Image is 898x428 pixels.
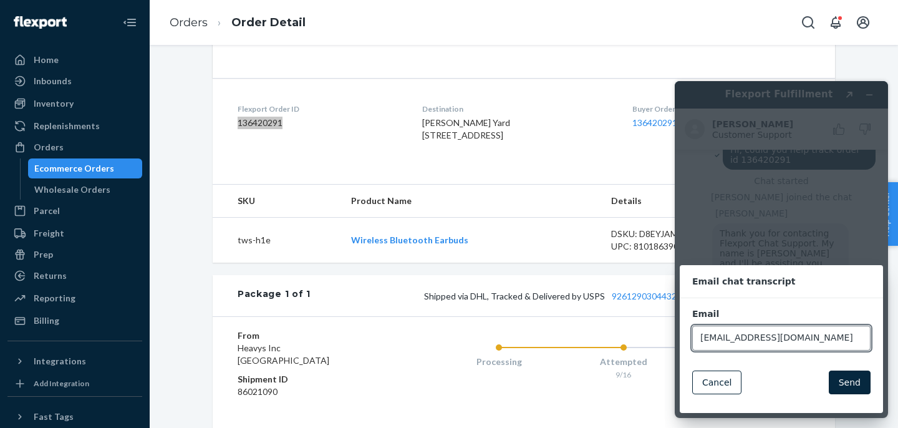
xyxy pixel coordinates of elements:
[34,378,89,389] div: Add Integration
[7,223,142,243] a: Freight
[34,141,64,153] div: Orders
[34,75,72,87] div: Inbounds
[238,329,387,342] dt: From
[34,183,110,196] div: Wholesale Orders
[238,288,311,304] div: Package 1 of 1
[170,16,208,29] a: Orders
[213,185,341,218] th: SKU
[823,10,848,35] button: Open notifications
[117,10,142,35] button: Close Navigation
[34,54,59,66] div: Home
[34,162,114,175] div: Ecommerce Orders
[34,270,67,282] div: Returns
[28,158,143,178] a: Ecommerce Orders
[213,217,341,263] td: tws-h1e
[601,185,738,218] th: Details
[424,291,743,301] span: Shipped via DHL, Tracked & Delivered by USPS
[34,248,53,261] div: Prep
[238,104,402,114] dt: Flexport Order ID
[34,292,75,304] div: Reporting
[561,356,686,368] div: Attempted
[7,71,142,91] a: Inbounds
[34,314,59,327] div: Billing
[29,9,55,20] span: Chat
[7,311,142,331] a: Billing
[611,240,728,253] div: UPC: 810186390327
[612,291,722,301] a: 9261290304432747490750
[231,16,306,29] a: Order Detail
[7,288,142,308] a: Reporting
[34,355,86,367] div: Integrations
[611,228,728,240] div: DSKU: D8EYJAMZ67B
[7,94,142,114] a: Inventory
[34,120,100,132] div: Replenishments
[341,185,601,218] th: Product Name
[351,235,468,245] a: Wireless Bluetooth Earbuds
[34,97,74,110] div: Inventory
[14,16,67,29] img: Flexport logo
[34,205,60,217] div: Parcel
[437,356,561,368] div: Processing
[422,104,613,114] dt: Destination
[238,117,402,129] dd: 136420291
[238,373,387,386] dt: Shipment ID
[632,117,677,128] a: 136420291
[34,227,64,240] div: Freight
[34,411,74,423] div: Fast Tags
[7,266,142,286] a: Returns
[28,180,143,200] a: Wholesale Orders
[851,10,876,35] button: Open account menu
[238,386,387,398] dd: 86021090
[7,50,142,70] a: Home
[422,117,510,140] span: [PERSON_NAME] Yard [STREET_ADDRESS]
[7,201,142,221] a: Parcel
[7,245,142,265] a: Prep
[7,376,142,391] a: Add Integration
[796,10,821,35] button: Open Search Box
[238,343,329,366] span: Heavys Inc [GEOGRAPHIC_DATA]
[7,351,142,371] button: Integrations
[160,4,316,41] ol: breadcrumbs
[7,407,142,427] button: Fast Tags
[311,288,810,304] div: 1 SKU 1 Unit
[7,116,142,136] a: Replenishments
[665,71,898,428] iframe: Find more information here
[632,104,810,114] dt: Buyer Order Tracking
[561,369,686,380] div: 9/16
[7,137,142,157] a: Orders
